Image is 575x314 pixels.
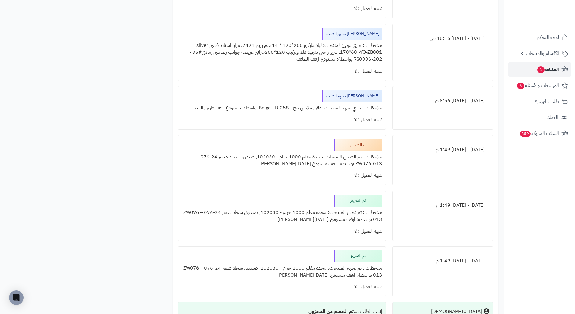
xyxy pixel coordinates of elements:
div: [DATE] - [DATE] 1:49 م [396,199,489,211]
div: [DATE] - [DATE] 8:56 ص [396,95,489,107]
a: السلات المتروكة359 [508,126,571,141]
div: تنبيه العميل : لا [182,281,382,293]
div: ملاحظات : جاري تجهيز المنتجات: علاق ملابس بيج - Beige - B-258 بواسطة: مستودع ارفف طويق المتجر [182,102,382,114]
div: [PERSON_NAME] تجهيز الطلب [322,28,382,40]
span: العملاء [546,113,558,122]
span: 359 [520,131,531,137]
span: المراجعات والأسئلة [516,81,559,90]
div: تنبيه العميل : لا [182,65,382,77]
span: 6 [517,83,524,89]
div: [DATE] - [DATE] 1:49 م [396,255,489,267]
span: 3 [537,66,545,73]
div: تم الشحن [334,139,382,151]
div: [PERSON_NAME] تجهيز الطلب [322,90,382,102]
img: logo-2.png [534,15,569,28]
div: ملاحظات : تم تجهيز المنتجات: مخدة مقلم 1000 جرام - 102030, صندوق سجاد صغير 24-076 -ZW076-013 بواس... [182,207,382,225]
span: طلبات الإرجاع [535,97,559,106]
a: لوحة التحكم [508,30,571,45]
a: المراجعات والأسئلة6 [508,78,571,93]
div: Open Intercom Messenger [9,290,24,305]
div: ملاحظات : تم تجهيز المنتجات: مخدة مقلم 1000 جرام - 102030, صندوق سجاد صغير 24-076 -ZW076-013 بواس... [182,262,382,281]
div: تنبيه العميل : لا [182,114,382,126]
div: [DATE] - [DATE] 10:16 ص [396,33,489,44]
span: لوحة التحكم [537,33,559,42]
span: الطلبات [537,65,559,74]
a: الطلبات3 [508,62,571,77]
div: تم التجهيز [334,195,382,207]
div: تنبيه العميل : لا [182,170,382,181]
div: تنبيه العميل : لا [182,3,382,15]
div: تنبيه العميل : لا [182,225,382,237]
span: الأقسام والمنتجات [526,49,559,58]
div: تم التجهيز [334,250,382,262]
span: السلات المتروكة [519,129,559,138]
div: ملاحظات : تم الشحن المنتجات: مخدة مقلم 1000 جرام - 102030, صندوق سجاد صغير 24-076 -ZW076-013 بواس... [182,151,382,170]
div: ملاحظات : جاري تجهيز المنتجات: لباد مايكرو 200*120 * 14 سم بريم 2421, مرايا استاند فضي silver 170... [182,40,382,65]
a: العملاء [508,110,571,125]
div: [DATE] - [DATE] 1:49 م [396,144,489,156]
a: طلبات الإرجاع [508,94,571,109]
